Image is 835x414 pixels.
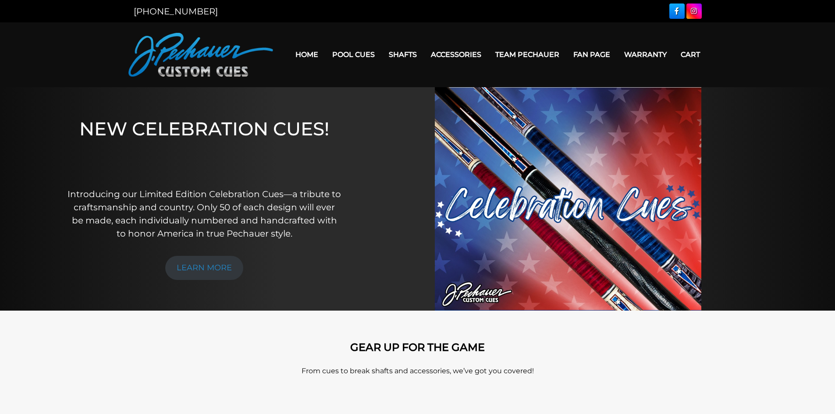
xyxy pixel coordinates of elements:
[424,43,488,66] a: Accessories
[288,43,325,66] a: Home
[488,43,566,66] a: Team Pechauer
[382,43,424,66] a: Shafts
[165,256,243,280] a: LEARN MORE
[674,43,707,66] a: Cart
[325,43,382,66] a: Pool Cues
[350,341,485,354] strong: GEAR UP FOR THE GAME
[67,118,342,175] h1: NEW CELEBRATION CUES!
[67,188,342,240] p: Introducing our Limited Edition Celebration Cues—a tribute to craftsmanship and country. Only 50 ...
[168,366,668,376] p: From cues to break shafts and accessories, we’ve got you covered!
[566,43,617,66] a: Fan Page
[134,6,218,17] a: [PHONE_NUMBER]
[617,43,674,66] a: Warranty
[128,33,273,77] img: Pechauer Custom Cues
